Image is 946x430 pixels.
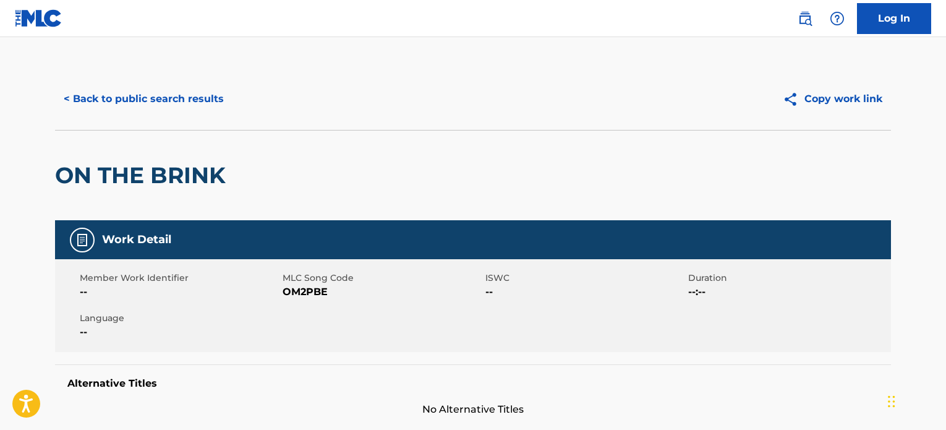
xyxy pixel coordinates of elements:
[15,9,62,27] img: MLC Logo
[793,6,817,31] a: Public Search
[80,325,279,340] span: --
[485,285,685,299] span: --
[75,233,90,247] img: Work Detail
[283,285,482,299] span: OM2PBE
[485,272,685,285] span: ISWC
[888,383,895,420] div: Drag
[102,233,171,247] h5: Work Detail
[774,84,891,114] button: Copy work link
[688,285,888,299] span: --:--
[55,161,232,189] h2: ON THE BRINK
[55,402,891,417] span: No Alternative Titles
[798,11,812,26] img: search
[830,11,845,26] img: help
[825,6,850,31] div: Help
[80,312,279,325] span: Language
[884,371,946,430] iframe: Chat Widget
[55,84,232,114] button: < Back to public search results
[80,272,279,285] span: Member Work Identifier
[688,272,888,285] span: Duration
[80,285,279,299] span: --
[857,3,931,34] a: Log In
[67,377,879,390] h5: Alternative Titles
[283,272,482,285] span: MLC Song Code
[783,92,804,107] img: Copy work link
